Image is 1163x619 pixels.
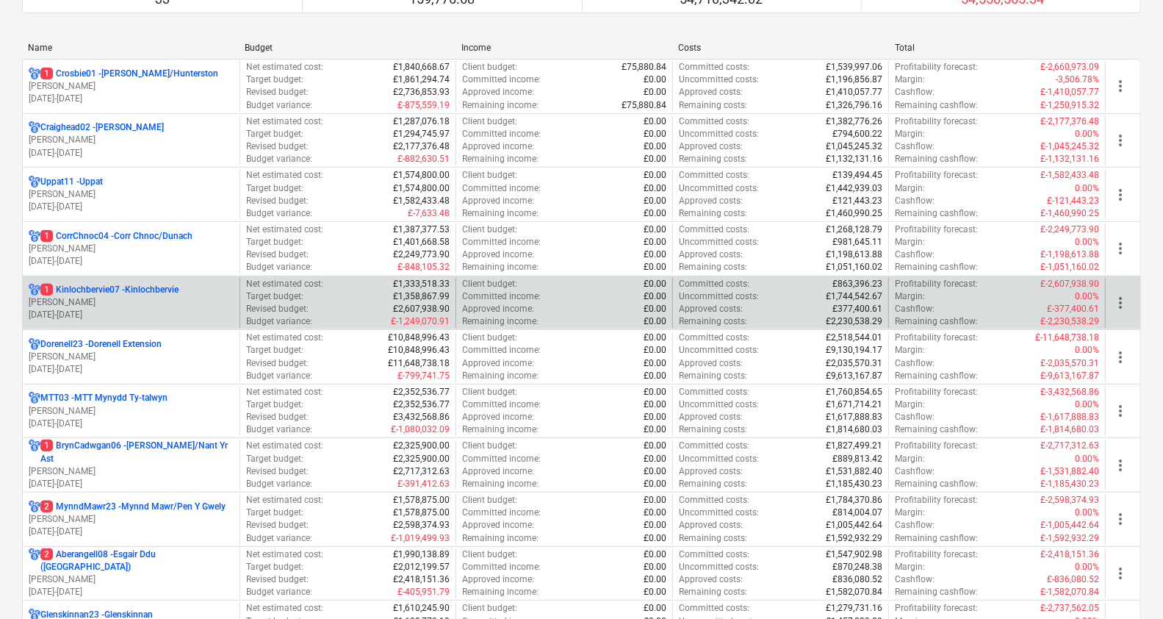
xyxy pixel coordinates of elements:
[644,423,666,436] p: £0.00
[40,284,53,296] span: 1
[1056,74,1099,86] p: -3,506.78%
[832,236,882,248] p: £981,645.11
[644,248,666,261] p: £0.00
[895,315,978,328] p: Remaining cashflow :
[393,278,450,290] p: £1,333,518.33
[246,223,323,236] p: Net estimated cost :
[1075,182,1099,195] p: 0.00%
[246,61,323,74] p: Net estimated cost :
[644,332,666,344] p: £0.00
[644,153,666,165] p: £0.00
[29,501,40,513] div: Project has multi currencies enabled
[895,99,978,112] p: Remaining cashflow :
[29,338,40,351] div: Project has multi currencies enabled
[826,223,882,236] p: £1,268,128.79
[40,176,103,188] p: Uppat11 - Uppat
[246,370,312,382] p: Budget variance :
[29,296,234,309] p: [PERSON_NAME]
[679,290,759,303] p: Uncommitted costs :
[246,74,303,86] p: Target budget :
[1112,186,1129,204] span: more_vert
[1090,548,1163,619] iframe: Chat Widget
[679,86,743,99] p: Approved costs :
[462,248,534,261] p: Approved income :
[29,121,234,159] div: Craighead02 -[PERSON_NAME][PERSON_NAME][DATE]-[DATE]
[462,423,539,436] p: Remaining income :
[393,223,450,236] p: £1,387,377.53
[246,423,312,436] p: Budget variance :
[29,68,40,80] div: Project has multi currencies enabled
[644,370,666,382] p: £0.00
[644,303,666,315] p: £0.00
[462,278,517,290] p: Client budget :
[28,43,233,53] div: Name
[246,440,323,452] p: Net estimated cost :
[462,153,539,165] p: Remaining income :
[1075,398,1099,411] p: 0.00%
[1075,236,1099,248] p: 0.00%
[1075,128,1099,140] p: 0.00%
[462,182,541,195] p: Committed income :
[29,363,234,376] p: [DATE] - [DATE]
[462,411,534,423] p: Approved income :
[895,278,978,290] p: Profitability forecast :
[826,370,882,382] p: £9,613,167.87
[462,128,541,140] p: Committed income :
[895,370,978,382] p: Remaining cashflow :
[895,169,978,182] p: Profitability forecast :
[393,386,450,398] p: £2,352,536.77
[826,386,882,398] p: £1,760,854.65
[462,115,517,128] p: Client budget :
[679,248,743,261] p: Approved costs :
[644,140,666,153] p: £0.00
[393,61,450,74] p: £1,840,668.67
[895,182,925,195] p: Margin :
[1040,140,1099,153] p: £-1,045,245.32
[679,61,749,74] p: Committed costs :
[679,74,759,86] p: Uncommitted costs :
[40,548,53,560] span: 2
[895,423,978,436] p: Remaining cashflow :
[40,338,162,351] p: Dorenell23 - Dorenell Extension
[29,392,234,429] div: MTT03 -MTT Mynydd Ty-talwyn[PERSON_NAME][DATE]-[DATE]
[1040,86,1099,99] p: £-1,410,057.77
[29,80,234,93] p: [PERSON_NAME]
[246,99,312,112] p: Budget variance :
[679,223,749,236] p: Committed costs :
[29,548,234,599] div: 2Aberangell08 -Esgair Ddu ([GEOGRAPHIC_DATA])[PERSON_NAME][DATE]-[DATE]
[832,195,882,207] p: £121,443.23
[246,386,323,398] p: Net estimated cost :
[895,74,925,86] p: Margin :
[644,261,666,273] p: £0.00
[462,290,541,303] p: Committed income :
[388,357,450,370] p: £11,648,738.18
[826,423,882,436] p: £1,814,680.03
[462,357,534,370] p: Approved income :
[393,248,450,261] p: £2,249,773.90
[29,121,40,134] div: Project has multi currencies enabled
[29,573,234,586] p: [PERSON_NAME]
[29,501,234,538] div: 2MynndMawr23 -Mynnd Mawr/Pen Y Gwely[PERSON_NAME][DATE]-[DATE]
[29,405,234,418] p: [PERSON_NAME]
[644,223,666,236] p: £0.00
[40,230,53,242] span: 1
[1040,207,1099,220] p: £-1,460,990.25
[1112,348,1129,366] span: more_vert
[246,140,309,153] p: Revised budget :
[246,153,312,165] p: Budget variance :
[246,261,312,273] p: Budget variance :
[246,86,309,99] p: Revised budget :
[679,303,743,315] p: Approved costs :
[644,169,666,182] p: £0.00
[393,440,450,452] p: £2,325,900.00
[826,86,882,99] p: £1,410,057.77
[826,344,882,357] p: £9,130,194.17
[895,248,935,261] p: Cashflow :
[679,128,759,140] p: Uncommitted costs :
[826,357,882,370] p: £2,035,570.31
[40,548,234,573] p: Aberangell08 - Esgair Ddu ([GEOGRAPHIC_DATA])
[461,43,666,53] div: Income
[826,261,882,273] p: £1,051,160.02
[895,386,978,398] p: Profitability forecast :
[826,140,882,153] p: £1,045,245.32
